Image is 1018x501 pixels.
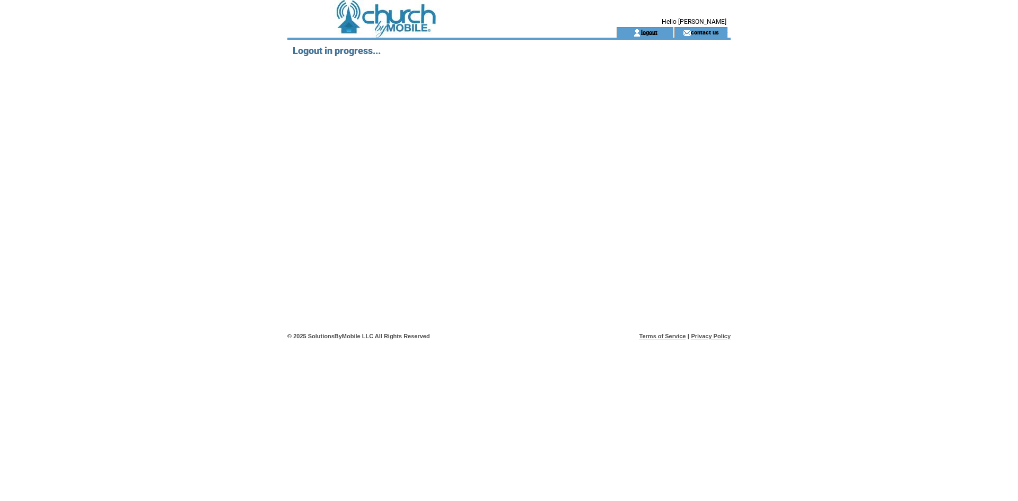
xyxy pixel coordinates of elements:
[662,18,726,25] span: Hello [PERSON_NAME]
[683,29,691,37] img: contact_us_icon.gif
[639,333,686,339] a: Terms of Service
[688,333,689,339] span: |
[293,45,381,56] span: Logout in progress...
[691,29,719,36] a: contact us
[287,333,430,339] span: © 2025 SolutionsByMobile LLC All Rights Reserved
[691,333,731,339] a: Privacy Policy
[641,29,657,36] a: logout
[633,29,641,37] img: account_icon.gif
